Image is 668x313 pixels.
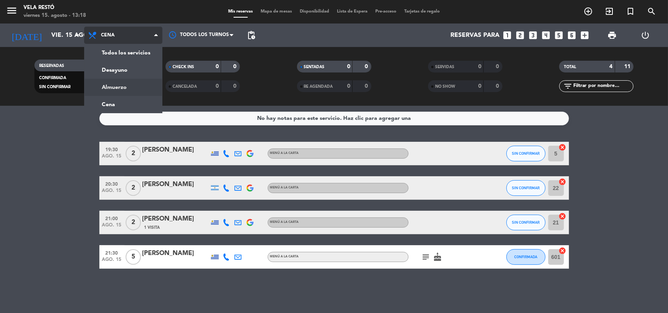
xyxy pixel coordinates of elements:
[23,12,86,20] div: viernes 15. agosto - 13:18
[216,64,219,69] strong: 0
[101,33,115,38] span: Cena
[605,7,614,16] i: exit_to_app
[496,64,501,69] strong: 0
[142,179,209,190] div: [PERSON_NAME]
[506,180,546,196] button: SIN CONFIRMAR
[365,83,369,89] strong: 0
[85,79,162,96] a: Almuerzo
[102,179,122,188] span: 20:30
[142,214,209,224] div: [PERSON_NAME]
[270,221,299,224] span: Menú a la carta
[102,154,122,163] span: ago. 15
[102,248,122,257] span: 21:30
[102,223,122,232] span: ago. 15
[270,186,299,189] span: Menú a la carta
[234,83,238,89] strong: 0
[629,24,662,47] div: LOG OUT
[257,114,411,123] div: No hay notas para este servicio. Haz clic para agregar una
[433,252,443,262] i: cake
[102,257,122,266] span: ago. 15
[247,31,256,40] span: pending_actions
[435,65,454,69] span: SERVIDAS
[247,219,254,226] img: google-logo.png
[626,7,635,16] i: turned_in_not
[126,249,141,265] span: 5
[333,9,371,14] span: Lista de Espera
[102,145,122,154] span: 19:30
[563,81,573,91] i: filter_list
[564,65,576,69] span: TOTAL
[641,31,650,40] i: power_settings_new
[496,83,501,89] strong: 0
[607,31,617,40] span: print
[478,83,481,89] strong: 0
[23,4,86,12] div: Vela Restó
[6,5,18,19] button: menu
[347,83,350,89] strong: 0
[512,151,540,156] span: SIN CONFIRMAR
[39,76,66,80] span: CONFIRMADA
[85,96,162,113] a: Cena
[573,82,633,90] input: Filtrar por nombre...
[478,64,481,69] strong: 0
[506,249,546,265] button: CONFIRMADA
[559,178,567,186] i: cancel
[400,9,444,14] span: Tarjetas de regalo
[451,32,500,39] span: Reservas para
[6,5,18,16] i: menu
[216,83,219,89] strong: 0
[270,152,299,155] span: Menú a la carta
[541,30,551,40] i: looks_4
[142,145,209,155] div: [PERSON_NAME]
[247,185,254,192] img: google-logo.png
[567,30,577,40] i: looks_6
[514,255,537,259] span: CONFIRMADA
[73,31,82,40] i: arrow_drop_down
[142,248,209,259] div: [PERSON_NAME]
[554,30,564,40] i: looks_5
[126,146,141,161] span: 2
[102,188,122,197] span: ago. 15
[515,30,526,40] i: looks_two
[304,85,333,89] span: RE AGENDADA
[173,85,197,89] span: CANCELADA
[610,64,613,69] strong: 4
[39,64,64,68] span: RESERVADAS
[506,215,546,230] button: SIN CONFIRMAR
[580,30,590,40] i: add_box
[583,7,593,16] i: add_circle_outline
[347,64,350,69] strong: 0
[257,9,296,14] span: Mapa de mesas
[435,85,455,89] span: NO SHOW
[512,220,540,224] span: SIN CONFIRMAR
[102,213,122,223] span: 21:00
[247,150,254,157] img: google-logo.png
[270,255,299,258] span: Menú a la carta
[144,224,160,231] span: 1 Visita
[559,212,567,220] i: cancel
[502,30,513,40] i: looks_one
[559,143,567,151] i: cancel
[304,65,325,69] span: SENTADAS
[296,9,333,14] span: Disponibilidad
[126,180,141,196] span: 2
[6,27,47,44] i: [DATE]
[421,252,431,262] i: subject
[365,64,369,69] strong: 0
[173,65,194,69] span: CHECK INS
[506,146,546,161] button: SIN CONFIRMAR
[126,215,141,230] span: 2
[234,64,238,69] strong: 0
[624,64,632,69] strong: 11
[371,9,400,14] span: Pre-acceso
[85,44,162,62] a: Todos los servicios
[85,62,162,79] a: Desayuno
[647,7,656,16] i: search
[512,186,540,190] span: SIN CONFIRMAR
[559,247,567,255] i: cancel
[39,85,70,89] span: SIN CONFIRMAR
[528,30,538,40] i: looks_3
[224,9,257,14] span: Mis reservas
